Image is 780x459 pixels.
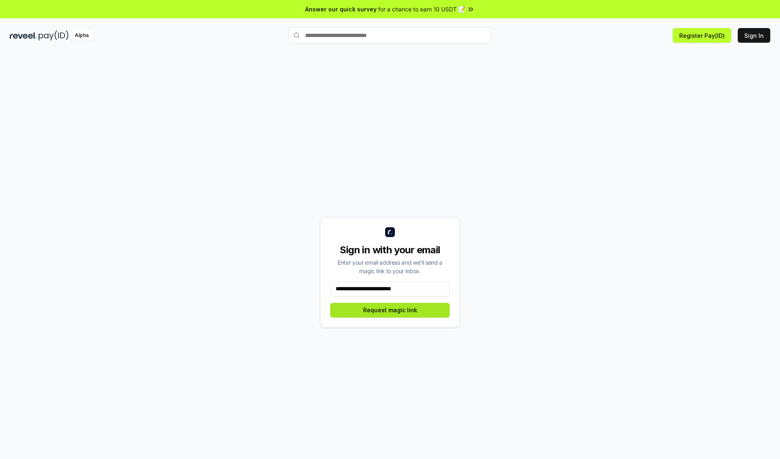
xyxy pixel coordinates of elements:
span: for a chance to earn 10 USDT 📝 [378,5,465,13]
span: Answer our quick survey [305,5,377,13]
button: Register Pay(ID) [673,28,731,43]
div: Sign in with your email [330,244,450,257]
img: pay_id [39,30,69,41]
div: Alpha [70,30,93,41]
div: Enter your email address and we’ll send a magic link to your inbox. [330,258,450,275]
img: reveel_dark [10,30,37,41]
img: logo_small [385,227,395,237]
button: Request magic link [330,303,450,318]
button: Sign In [738,28,770,43]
